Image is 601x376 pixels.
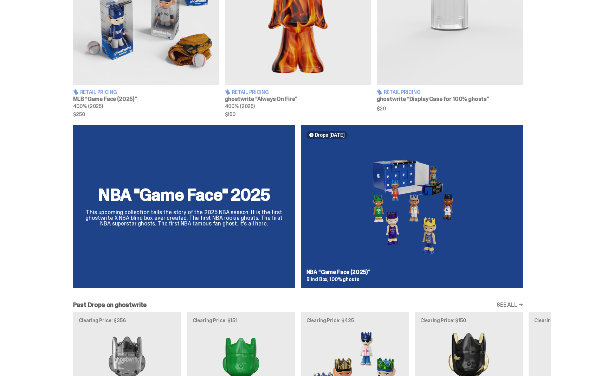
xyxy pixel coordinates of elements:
span: 400% (2025) [225,103,255,109]
p: This upcoming collection tells the story of the 2025 NBA season. It is the first ghostwrite X NBA... [82,210,287,227]
h2: NBA "Game Face" 2025 [82,186,287,203]
h2: Past Drops on ghostwrite [73,302,147,308]
p: Clearing Price: $356 [79,318,176,323]
span: Retail Pricing [232,90,269,95]
span: 400% (2025) [73,103,103,109]
img: Game Face (2025) [306,145,517,264]
p: Clearing Price: $150 [420,318,517,323]
span: Drops [DATE] [315,132,345,138]
h3: ghostwrite “Always On Fire” [225,96,371,102]
span: $250 [73,112,219,117]
a: SEE ALL → [497,302,523,308]
span: Blind Box, [306,276,329,282]
h3: ghostwrite “Display Case for 100% ghosts” [377,96,523,102]
span: $20 [377,106,523,111]
h3: NBA “Game Face (2025)” [306,269,517,275]
span: 100% ghosts [330,276,359,282]
span: Retail Pricing [384,90,421,95]
p: Clearing Price: $151 [193,318,290,323]
h3: MLB “Game Face (2025)” [73,96,219,102]
p: Clearing Price: $425 [306,318,403,323]
span: Retail Pricing [80,90,117,95]
span: $150 [225,112,371,117]
a: Drops [DATE] Game Face (2025) [301,125,523,288]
